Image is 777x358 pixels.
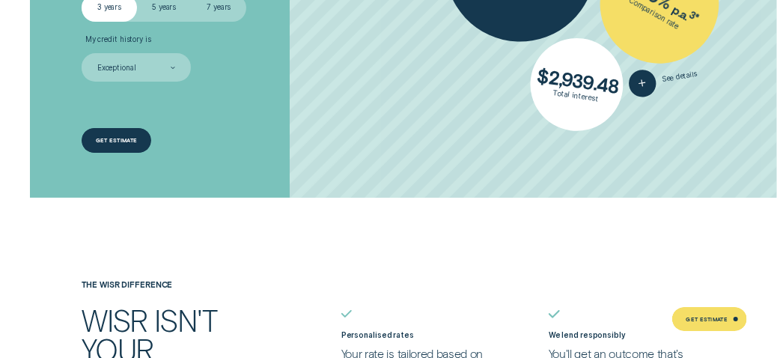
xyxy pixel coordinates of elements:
a: Get Estimate [672,307,746,332]
a: Get estimate [82,128,150,153]
label: We lend responsibly [549,331,626,339]
label: Personalised rates [341,331,414,339]
span: My credit history is [85,35,151,44]
span: See details [661,70,698,85]
div: Get estimate [96,138,138,142]
div: Exceptional [97,63,136,72]
button: See details [627,61,699,99]
h4: The Wisr Difference [82,280,280,290]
